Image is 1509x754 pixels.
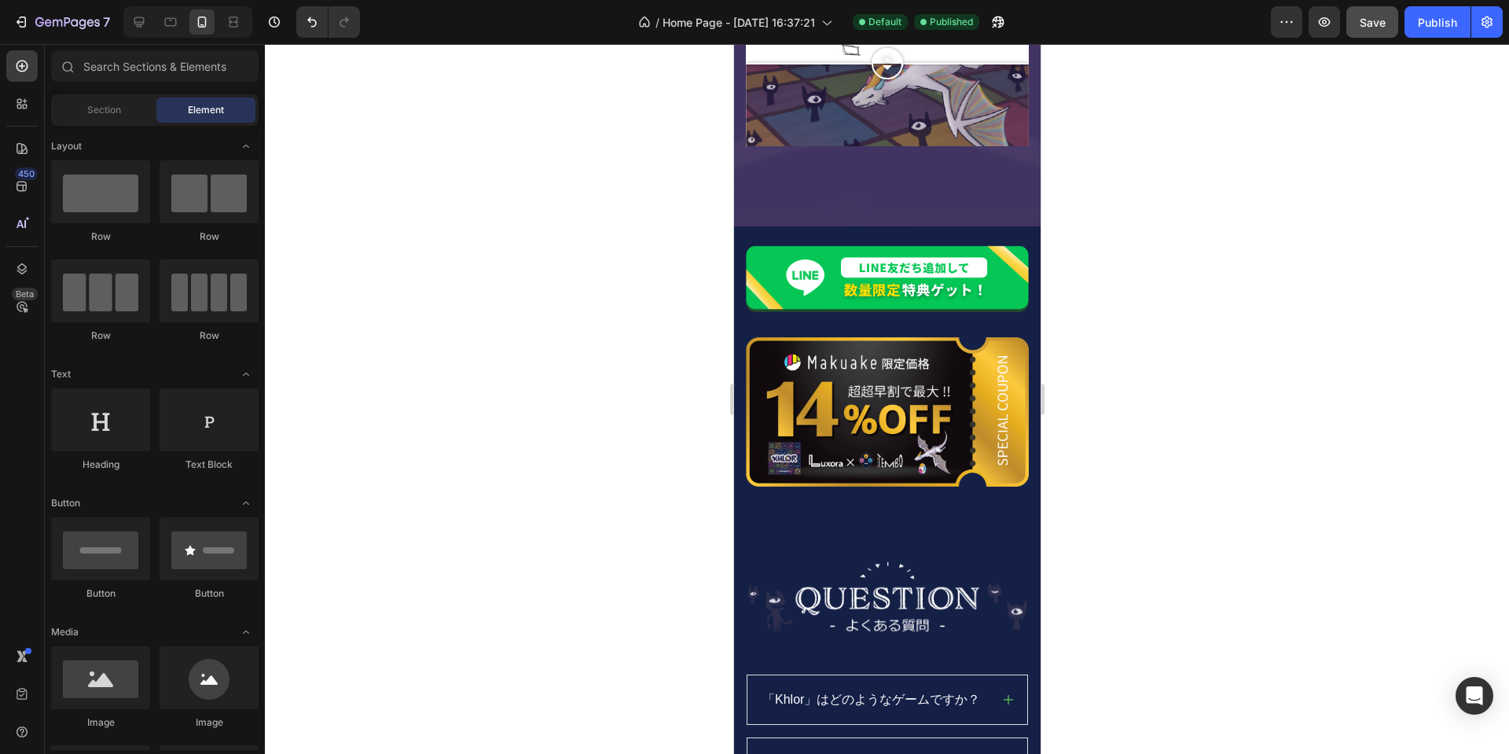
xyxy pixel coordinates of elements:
[103,13,110,31] p: 7
[51,458,150,472] div: Heading
[1346,6,1398,38] button: Save
[233,362,259,387] span: Toggle open
[51,715,150,730] div: Image
[51,587,150,601] div: Button
[51,139,82,153] span: Layout
[160,587,259,601] div: Button
[233,491,259,516] span: Toggle open
[160,715,259,730] div: Image
[233,134,259,159] span: Toggle open
[51,50,259,82] input: Search Sections & Elements
[51,496,80,510] span: Button
[51,329,150,343] div: Row
[1456,677,1493,715] div: Open Intercom Messenger
[87,103,121,117] span: Section
[51,230,150,244] div: Row
[1418,14,1457,31] div: Publish
[28,709,242,728] p: 日本語のルールブックはありますか？
[160,230,259,244] div: Row
[868,15,901,29] span: Default
[15,167,38,180] div: 450
[160,458,259,472] div: Text Block
[160,329,259,343] div: Row
[12,288,38,300] div: Beta
[233,620,259,645] span: Toggle open
[296,6,360,38] div: Undo/Redo
[188,103,224,117] span: Element
[1360,16,1386,29] span: Save
[655,14,659,31] span: /
[51,367,71,381] span: Text
[1404,6,1470,38] button: Publish
[734,44,1041,754] iframe: Design area
[51,625,79,639] span: Media
[6,6,117,38] button: 7
[663,14,815,31] span: Home Page - [DATE] 16:37:21
[930,15,973,29] span: Published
